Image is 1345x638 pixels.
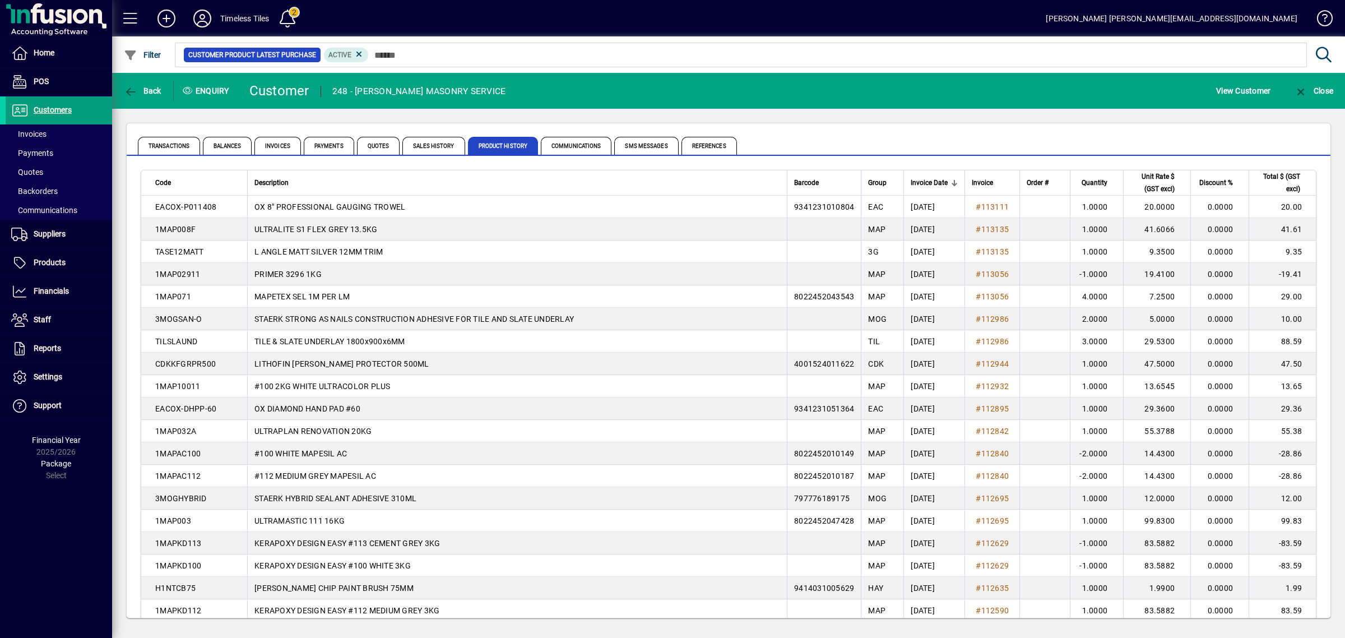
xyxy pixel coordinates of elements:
[972,447,1013,460] a: #112840
[868,516,885,525] span: MAP
[11,187,58,196] span: Backorders
[254,404,360,413] span: OX DIAMOND HAND PAD #60
[149,8,184,29] button: Add
[1190,285,1249,308] td: 0.0000
[976,404,981,413] span: #
[981,270,1009,279] span: 113056
[903,510,964,532] td: [DATE]
[254,202,405,211] span: OX 8" PROFESSIONAL GAUGING TROWEL
[614,137,678,155] span: SMS Messages
[402,137,465,155] span: Sales History
[6,392,112,420] a: Support
[254,427,372,436] span: ULTRAPLAN RENOVATION 20KG
[155,270,200,279] span: 1MAP02911
[155,584,196,593] span: H1NTCB75
[903,487,964,510] td: [DATE]
[972,515,1013,527] a: #112695
[1190,554,1249,577] td: 0.0000
[1256,170,1310,195] div: Total $ (GST excl)
[972,380,1013,392] a: #112932
[155,225,196,234] span: 1MAP008F
[34,344,61,353] span: Reports
[254,516,345,525] span: ULTRAMASTIC 111 16KG
[155,247,204,256] span: TASE12MATT
[11,149,53,158] span: Payments
[1123,442,1190,465] td: 14.4300
[903,420,964,442] td: [DATE]
[124,86,161,95] span: Back
[903,554,964,577] td: [DATE]
[1249,599,1316,622] td: 83.59
[541,137,611,155] span: Communications
[903,330,964,353] td: [DATE]
[1190,353,1249,375] td: 0.0000
[1070,353,1123,375] td: 1.0000
[868,404,883,413] span: EAC
[1213,81,1273,101] button: View Customer
[6,335,112,363] a: Reports
[249,82,309,100] div: Customer
[868,177,887,189] span: Group
[155,494,207,503] span: 3MOGHYBRID
[972,403,1013,415] a: #112895
[155,337,197,346] span: TILSLAUND
[1190,599,1249,622] td: 0.0000
[981,561,1009,570] span: 112629
[1249,375,1316,397] td: 13.65
[868,225,885,234] span: MAP
[155,177,240,189] div: Code
[254,137,301,155] span: Invoices
[976,606,981,615] span: #
[1249,554,1316,577] td: -83.59
[981,337,1009,346] span: 112986
[1070,554,1123,577] td: -1.0000
[1123,375,1190,397] td: 13.6545
[794,359,854,368] span: 4001524011622
[1190,487,1249,510] td: 0.0000
[1070,196,1123,218] td: 1.0000
[1123,218,1190,241] td: 41.6066
[1123,241,1190,263] td: 9.3500
[1123,465,1190,487] td: 14.4300
[903,263,964,285] td: [DATE]
[794,292,854,301] span: 8022452043543
[868,270,885,279] span: MAP
[976,427,981,436] span: #
[794,584,854,593] span: 9414031005629
[184,8,220,29] button: Profile
[34,229,66,238] span: Suppliers
[1070,241,1123,263] td: 1.0000
[972,358,1013,370] a: #112944
[34,401,62,410] span: Support
[972,560,1013,572] a: #112629
[972,268,1013,280] a: #113056
[981,427,1009,436] span: 112842
[324,48,369,62] mat-chip: Product Activation Status: Active
[254,337,405,346] span: TILE & SLATE UNDERLAY 1800x900x6MM
[1249,465,1316,487] td: -28.86
[976,471,981,480] span: #
[976,516,981,525] span: #
[868,494,887,503] span: MOG
[34,105,72,114] span: Customers
[1249,330,1316,353] td: 88.59
[188,49,316,61] span: Customer Product Latest Purchase
[794,471,854,480] span: 8022452010187
[1190,420,1249,442] td: 0.0000
[1249,487,1316,510] td: 12.00
[1070,375,1123,397] td: 1.0000
[6,201,112,220] a: Communications
[981,382,1009,391] span: 112932
[972,335,1013,348] a: #112986
[976,561,981,570] span: #
[976,292,981,301] span: #
[1027,177,1063,189] div: Order #
[254,177,780,189] div: Description
[155,404,216,413] span: EACOX-DHPP-60
[868,315,887,323] span: MOG
[972,604,1013,617] a: #112590
[34,48,54,57] span: Home
[1077,177,1117,189] div: Quantity
[972,290,1013,303] a: #113056
[155,561,201,570] span: 1MAPKD100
